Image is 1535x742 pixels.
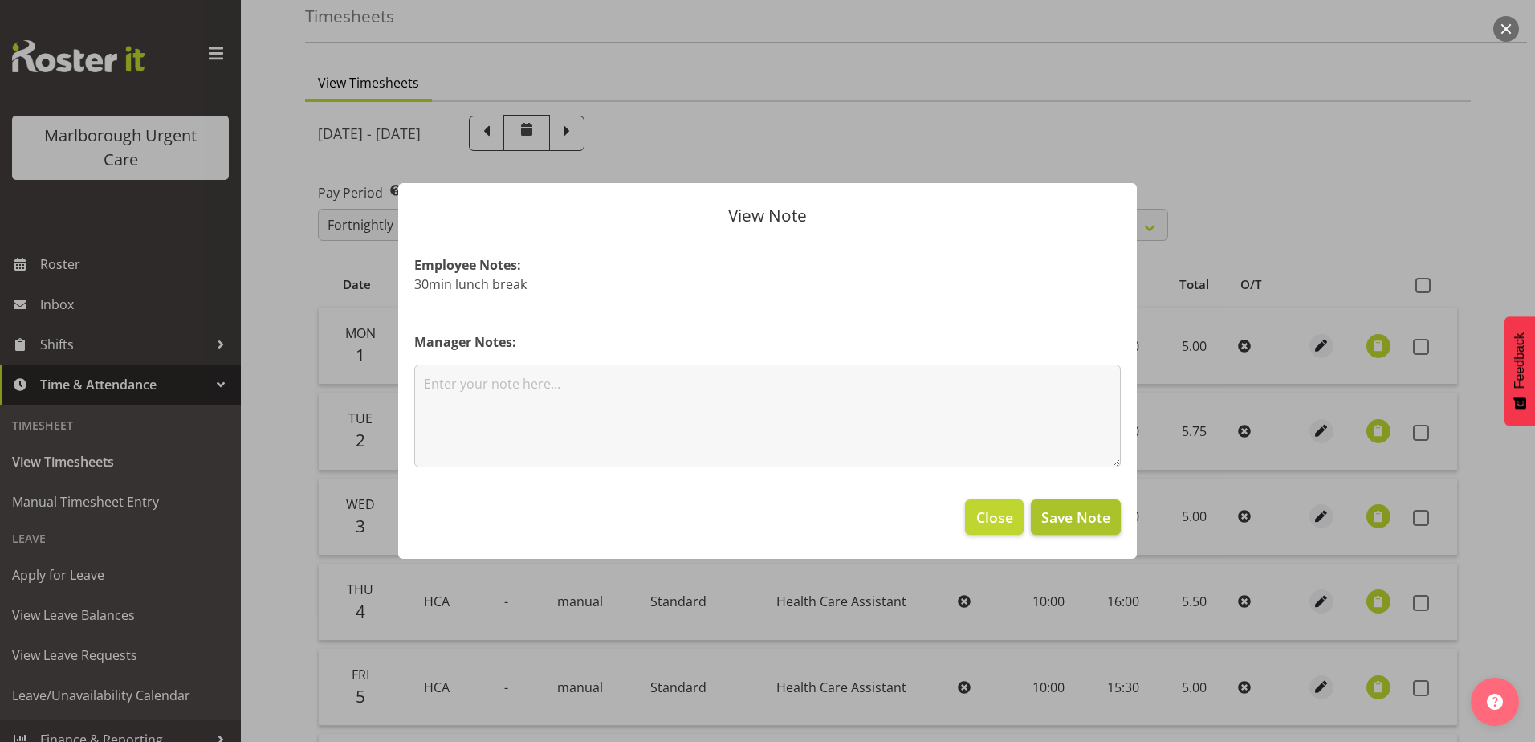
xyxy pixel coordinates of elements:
p: View Note [414,207,1121,224]
button: Save Note [1031,499,1121,535]
button: Feedback - Show survey [1504,316,1535,426]
p: 30min lunch break [414,275,1121,294]
h4: Manager Notes: [414,332,1121,352]
h4: Employee Notes: [414,255,1121,275]
span: Close [976,507,1013,528]
span: Save Note [1041,507,1110,528]
span: Feedback [1513,332,1527,389]
button: Close [965,499,1023,535]
img: help-xxl-2.png [1487,694,1503,710]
